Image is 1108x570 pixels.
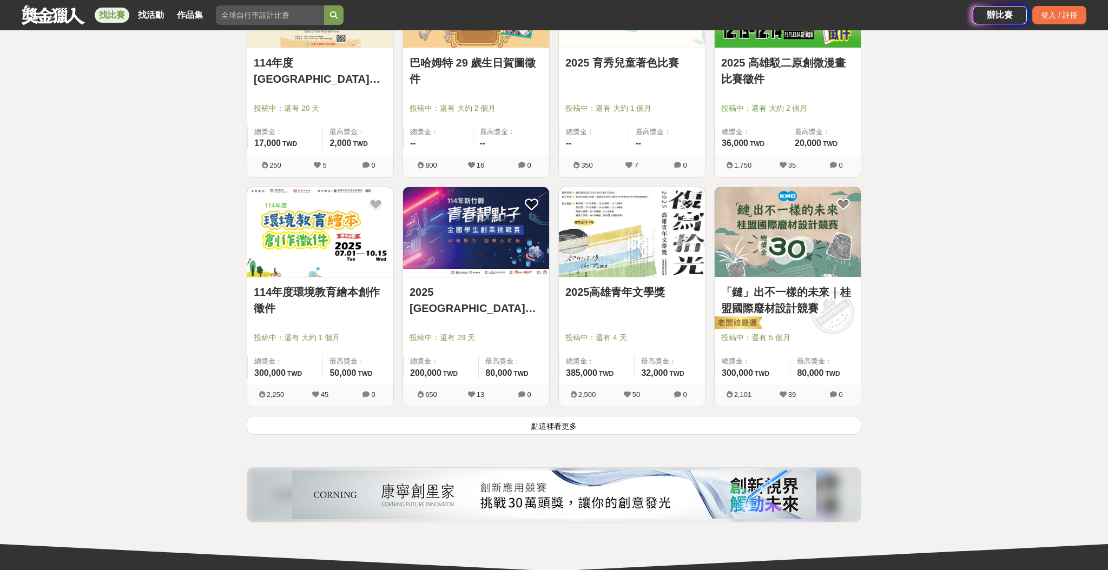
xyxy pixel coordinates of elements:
span: 投稿中：還有 大約 2 個月 [721,103,854,114]
span: TWD [287,370,302,377]
span: 0 [527,161,531,169]
img: 老闆娘嚴選 [713,316,762,331]
img: Cover Image [403,187,549,277]
span: 最高獎金： [329,127,387,137]
span: 總獎金： [722,356,783,367]
a: 巴哈姆特 29 歲生日賀圖徵件 [410,55,543,87]
span: TWD [599,370,614,377]
span: -- [410,138,416,148]
input: 全球自行車設計比賽 [216,5,324,25]
img: 26832ba5-e3c6-4c80-9a06-d1bc5d39966c.png [292,470,816,519]
span: 5 [322,161,326,169]
a: Cover Image [559,187,705,278]
a: 找活動 [134,8,168,23]
span: 2,500 [578,390,596,399]
span: 0 [371,161,375,169]
span: 總獎金： [566,356,628,367]
span: TWD [755,370,769,377]
span: 投稿中：還有 大約 1 個月 [254,332,387,343]
a: 2025 [GEOGRAPHIC_DATA]青春靚點子 全國學生創業挑戰賽 [410,284,543,316]
a: 找比賽 [95,8,129,23]
a: 「鏈」出不一樣的未來｜桂盟國際廢材設計競賽 [721,284,854,316]
span: 200,000 [410,368,441,377]
span: 0 [839,390,842,399]
span: 300,000 [722,368,753,377]
span: 總獎金： [722,127,781,137]
span: 總獎金： [410,127,466,137]
img: Cover Image [247,187,393,277]
button: 點這裡看更多 [247,416,861,435]
span: 800 [425,161,437,169]
span: 50,000 [329,368,356,377]
div: 登入 / 註冊 [1032,6,1086,24]
span: 總獎金： [254,127,316,137]
span: 最高獎金： [480,127,543,137]
span: 最高獎金： [636,127,699,137]
span: 0 [839,161,842,169]
span: 0 [683,161,687,169]
span: 300,000 [254,368,286,377]
span: 32,000 [641,368,668,377]
span: 80,000 [797,368,823,377]
span: TWD [825,370,840,377]
a: 辦比賽 [973,6,1027,24]
a: 作品集 [173,8,207,23]
span: 16 [477,161,484,169]
span: 總獎金： [566,127,622,137]
span: 投稿中：還有 20 天 [254,103,387,114]
span: 35 [788,161,796,169]
a: 114年度[GEOGRAPHIC_DATA]國中小動物保護教育宣導繪畫比賽 2025 [254,55,387,87]
span: 總獎金： [410,356,472,367]
span: TWD [443,370,458,377]
span: 385,000 [566,368,597,377]
span: 350 [581,161,593,169]
a: 2025 高雄駁二原創微漫畫比賽徵件 [721,55,854,87]
span: 投稿中：還有 大約 1 個月 [565,103,698,114]
a: 2025 育秀兒童著色比賽 [565,55,698,71]
span: 2,101 [734,390,752,399]
span: 13 [477,390,484,399]
span: 投稿中：還有 5 個月 [721,332,854,343]
span: 80,000 [485,368,512,377]
span: 0 [371,390,375,399]
span: -- [480,138,486,148]
span: 17,000 [254,138,281,148]
span: TWD [750,140,764,148]
a: 2025高雄青年文學獎 [565,284,698,300]
span: 20,000 [795,138,821,148]
span: 最高獎金： [797,356,854,367]
span: 1,750 [734,161,752,169]
span: 2,250 [267,390,285,399]
span: 36,000 [722,138,748,148]
img: Cover Image [715,187,861,277]
span: 投稿中：還有 4 天 [565,332,698,343]
span: 7 [634,161,638,169]
span: 最高獎金： [641,356,698,367]
span: 650 [425,390,437,399]
span: 0 [527,390,531,399]
span: TWD [282,140,297,148]
span: 投稿中：還有 29 天 [410,332,543,343]
span: TWD [358,370,372,377]
span: TWD [823,140,837,148]
span: 總獎金： [254,356,316,367]
span: TWD [513,370,528,377]
span: 最高獎金： [329,356,387,367]
span: 2,000 [329,138,351,148]
span: 0 [683,390,687,399]
span: 最高獎金： [485,356,543,367]
span: 最高獎金： [795,127,854,137]
span: -- [566,138,572,148]
span: TWD [669,370,684,377]
span: 50 [632,390,640,399]
a: 114年度環境教育繪本創作徵件 [254,284,387,316]
span: 39 [788,390,796,399]
span: 投稿中：還有 大約 2 個月 [410,103,543,114]
span: -- [636,138,642,148]
span: 250 [269,161,281,169]
span: TWD [353,140,368,148]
